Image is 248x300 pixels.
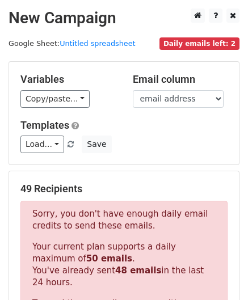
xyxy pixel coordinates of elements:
h5: Email column [133,73,228,86]
a: Copy/paste... [20,90,90,108]
a: Untitled spreadsheet [60,39,135,48]
button: Save [82,136,111,153]
a: Daily emails left: 2 [159,39,239,48]
span: Daily emails left: 2 [159,37,239,50]
a: Templates [20,119,69,131]
a: Load... [20,136,64,153]
p: Your current plan supports a daily maximum of . You've already sent in the last 24 hours. [32,241,216,289]
strong: 50 emails [86,253,132,264]
strong: 48 emails [115,265,161,276]
p: Sorry, you don't have enough daily email credits to send these emails. [32,208,216,232]
small: Google Sheet: [9,39,136,48]
h5: Variables [20,73,116,86]
h2: New Campaign [9,9,239,28]
h5: 49 Recipients [20,183,228,195]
